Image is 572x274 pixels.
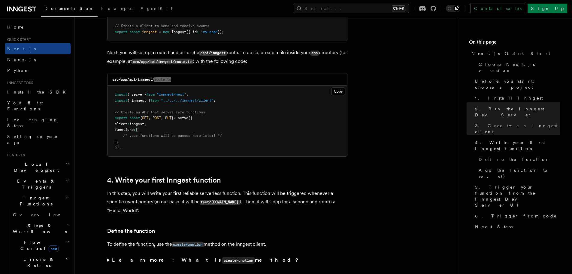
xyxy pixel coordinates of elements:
[473,182,560,211] a: 5. Trigger your function from the Inngest Dev Server UI
[137,2,176,16] a: AgentKit
[157,92,186,97] span: "inngest/next"
[107,176,221,184] a: 4. Write your first Inngest function
[473,120,560,137] a: 3. Create an Inngest client
[115,24,209,28] span: // Create a client to send and receive events
[153,116,161,120] span: POST
[5,114,71,131] a: Leveraging Steps
[101,6,133,11] span: Examples
[186,30,197,34] span: ({ id
[222,257,255,264] code: createFunction
[172,241,204,247] a: createFunction
[7,24,24,30] span: Home
[473,93,560,103] a: 1. Install Inngest
[475,106,560,118] span: 2. Run the Inngest Dev Server
[186,92,188,97] span: ;
[479,61,560,73] span: Choose Next.js version
[7,134,59,145] span: Setting up your app
[470,4,525,13] a: Contact sales
[475,95,543,101] span: 1. Install Inngest
[171,30,186,34] span: Inngest
[142,30,157,34] span: inngest
[115,139,117,143] span: ]
[5,81,34,85] span: Inngest tour
[107,189,347,215] p: In this step, you will write your first reliable serverless function. This function will be trigg...
[5,176,71,192] button: Events & Triggers
[178,116,188,120] span: serve
[148,116,150,120] span: ,
[107,227,155,235] a: Define the function
[129,122,144,126] span: inngest
[5,131,71,148] a: Setting up your app
[188,116,192,120] span: ({
[199,51,227,56] code: /api/inngest
[5,65,71,76] a: Python
[446,5,460,12] button: Toggle dark mode
[469,48,560,59] a: Next.js Quick Start
[115,110,205,114] span: // Create an API that serves zero functions
[7,117,58,128] span: Leveraging Steps
[7,57,36,62] span: Node.js
[134,128,136,132] span: :
[5,178,65,190] span: Events & Triggers
[5,192,71,209] button: Inngest Functions
[49,245,59,252] span: new
[174,116,176,120] span: =
[140,116,142,120] span: {
[115,122,127,126] span: client
[41,2,98,17] a: Documentation
[473,211,560,221] a: 6. Trigger from code
[331,88,345,95] button: Copy
[161,98,213,103] span: "../../../inngest/client"
[44,6,94,11] span: Documentation
[146,92,155,97] span: from
[11,256,65,268] span: Errors & Retries
[132,59,193,64] code: src/app/api/inngest/route.ts
[200,200,240,205] code: test/[DOMAIN_NAME]
[310,51,319,56] code: app
[197,30,199,34] span: :
[129,116,140,120] span: const
[112,257,300,263] strong: Learn more: What is method?
[129,30,140,34] span: const
[5,37,31,42] span: Quick start
[213,98,216,103] span: ;
[163,30,169,34] span: new
[127,92,146,97] span: { serve }
[115,128,134,132] span: functions
[115,30,127,34] span: export
[5,159,71,176] button: Local Development
[201,30,218,34] span: "my-app"
[476,165,560,182] a: Add the function to serve()
[473,137,560,154] a: 4. Write your first Inngest function
[150,98,159,103] span: from
[471,51,550,57] span: Next.js Quick Start
[115,145,121,149] span: });
[11,220,71,237] button: Steps & Workflows
[107,256,347,265] summary: Learn more: What iscreateFunctionmethod?
[479,156,550,162] span: Define the function
[5,161,65,173] span: Local Development
[5,43,71,54] a: Next.js
[473,76,560,93] a: Before you start: choose a project
[5,153,25,158] span: Features
[159,30,161,34] span: =
[294,4,409,13] button: Search...Ctrl+K
[11,209,71,220] a: Overview
[11,254,71,271] button: Errors & Retries
[218,30,224,34] span: });
[5,195,65,207] span: Inngest Functions
[476,154,560,165] a: Define the function
[475,140,560,152] span: 4. Write your first Inngest function
[142,116,148,120] span: GET
[112,77,171,82] code: src/app/api/inngest/route.ts
[107,48,347,66] p: Next, you will set up a route handler for the route. To do so, create a file inside your director...
[123,134,222,138] span: /* your functions will be passed here later! */
[161,116,163,120] span: ,
[5,22,71,32] a: Home
[7,68,29,73] span: Python
[117,139,119,143] span: ,
[144,122,146,126] span: ,
[13,212,75,217] span: Overview
[476,59,560,76] a: Choose Next.js version
[127,122,129,126] span: :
